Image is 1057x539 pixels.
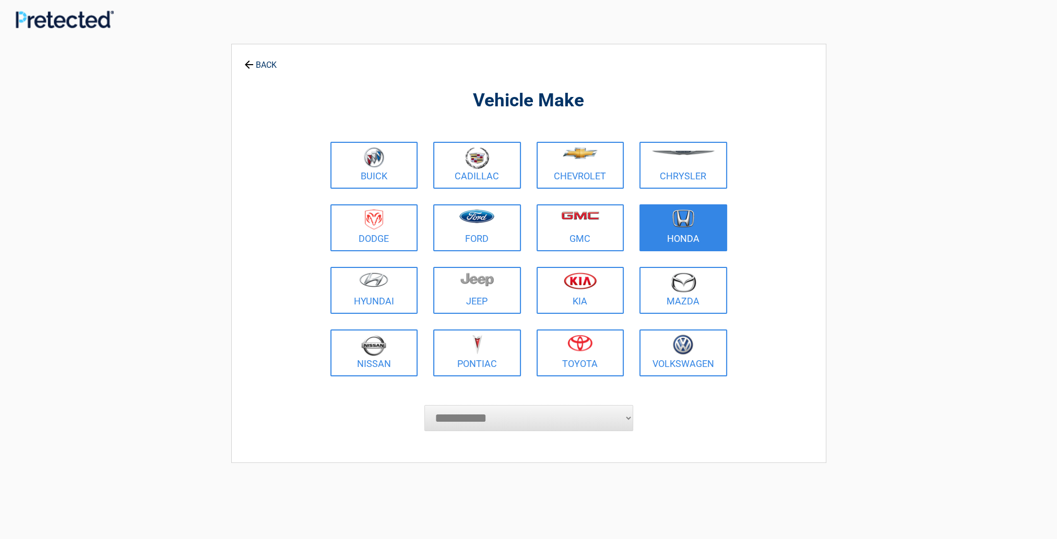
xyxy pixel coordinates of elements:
a: Volkswagen [639,329,727,376]
a: Dodge [330,204,418,251]
img: toyota [567,335,592,351]
img: honda [672,210,694,228]
a: Buick [330,142,418,189]
img: chrysler [651,151,715,155]
a: Chrysler [639,142,727,189]
img: chevrolet [563,148,598,159]
img: mazda [670,272,696,292]
img: Main Logo [16,10,114,28]
img: ford [459,210,494,223]
a: Chevrolet [537,142,624,189]
a: Mazda [639,267,727,314]
a: Hyundai [330,267,418,314]
a: Toyota [537,329,624,376]
h2: Vehicle Make [328,89,730,113]
a: Pontiac [433,329,521,376]
img: jeep [460,272,494,287]
a: Jeep [433,267,521,314]
img: pontiac [472,335,482,354]
img: hyundai [359,272,388,287]
a: Nissan [330,329,418,376]
a: Ford [433,204,521,251]
img: kia [564,272,597,289]
a: BACK [242,51,279,69]
a: GMC [537,204,624,251]
a: Honda [639,204,727,251]
img: gmc [561,211,599,220]
img: cadillac [465,147,489,169]
a: Cadillac [433,142,521,189]
img: nissan [361,335,386,356]
a: Kia [537,267,624,314]
img: buick [364,147,384,168]
img: dodge [365,210,383,230]
img: volkswagen [673,335,693,355]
